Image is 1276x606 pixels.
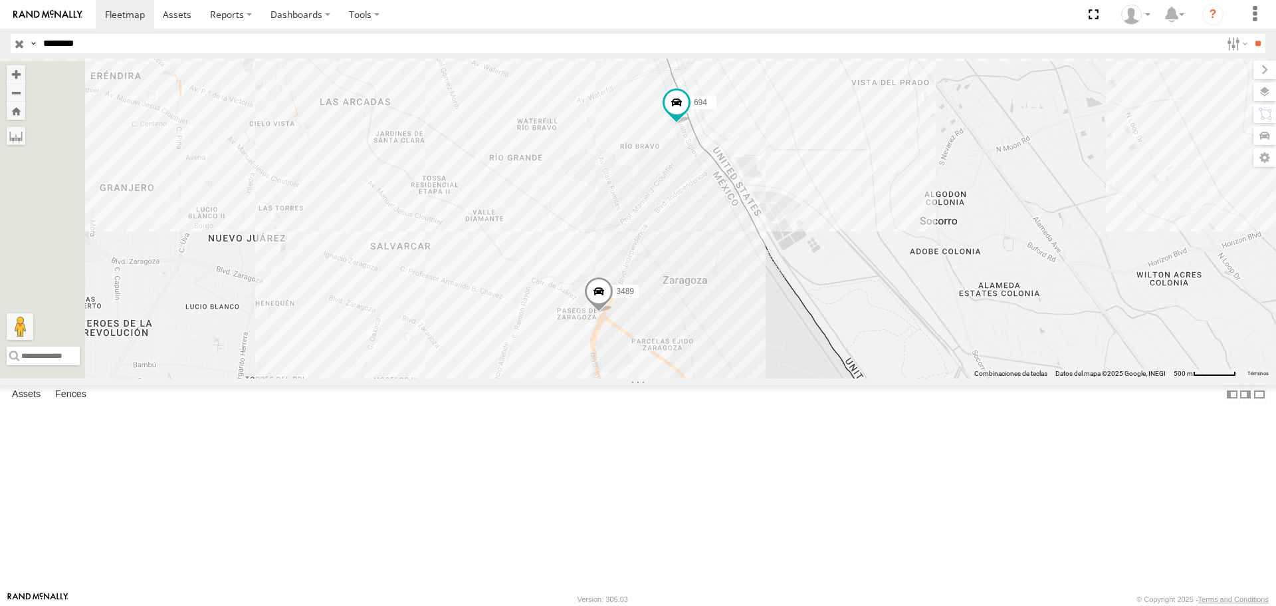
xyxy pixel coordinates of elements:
[1225,385,1239,404] label: Dock Summary Table to the Left
[7,126,25,145] label: Measure
[1253,385,1266,404] label: Hide Summary Table
[7,83,25,102] button: Zoom out
[7,593,68,606] a: Visit our Website
[1174,370,1193,377] span: 500 m
[578,595,628,603] div: Version: 305.03
[7,313,33,340] button: Arrastra al hombrecito al mapa para abrir Street View
[1136,595,1269,603] div: © Copyright 2025 -
[694,98,707,108] span: 694
[1116,5,1155,25] div: carolina herrera
[1253,148,1276,167] label: Map Settings
[49,386,93,404] label: Fences
[1222,34,1250,53] label: Search Filter Options
[1239,385,1252,404] label: Dock Summary Table to the Right
[1247,371,1269,376] a: Términos
[28,34,39,53] label: Search Query
[974,369,1047,379] button: Combinaciones de teclas
[1055,370,1166,377] span: Datos del mapa ©2025 Google, INEGI
[13,10,82,19] img: rand-logo.svg
[5,386,47,404] label: Assets
[1170,369,1240,379] button: Escala del mapa: 500 m por 61 píxeles
[7,65,25,83] button: Zoom in
[7,102,25,120] button: Zoom Home
[1202,4,1223,25] i: ?
[616,287,634,296] span: 3489
[1198,595,1269,603] a: Terms and Conditions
